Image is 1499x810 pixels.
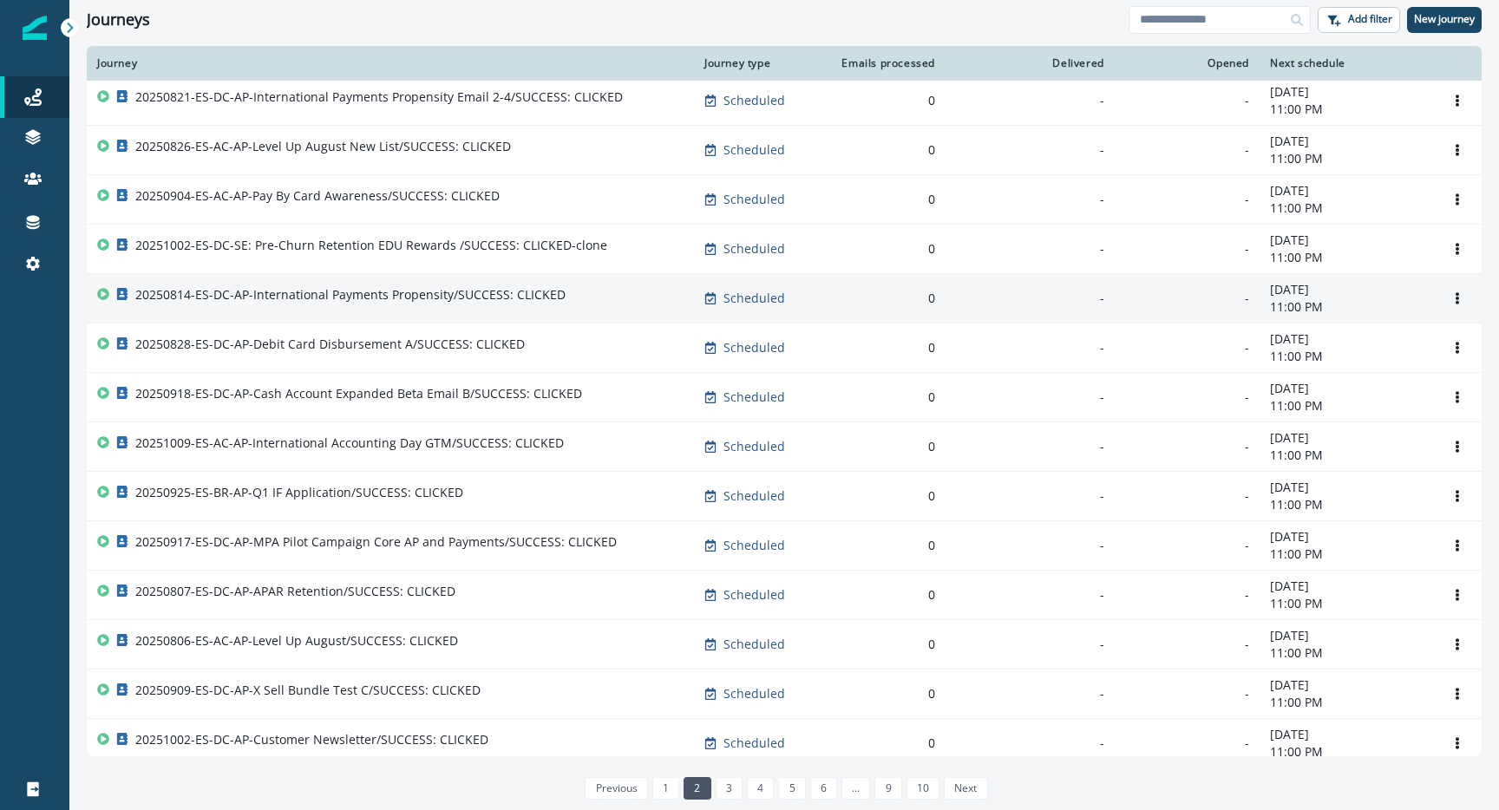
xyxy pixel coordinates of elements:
p: 11:00 PM [1270,298,1423,316]
a: 20250807-ES-DC-AP-APAR Retention/SUCCESS: CLICKEDScheduled0--[DATE]11:00 PMOptions [87,571,1482,620]
div: - [956,92,1104,109]
button: Add filter [1318,7,1400,33]
p: 20250806-ES-AC-AP-Level Up August/SUCCESS: CLICKED [135,632,458,650]
p: Scheduled [723,389,785,406]
p: Scheduled [723,191,785,208]
p: 11:00 PM [1270,348,1423,365]
p: [DATE] [1270,380,1423,397]
div: 0 [835,586,935,604]
a: 20251009-ES-AC-AP-International Accounting Day GTM/SUCCESS: CLICKEDScheduled0--[DATE]11:00 PMOptions [87,422,1482,472]
button: Options [1443,483,1471,509]
div: - [1125,389,1249,406]
a: Page 9 [874,777,901,800]
div: - [1125,685,1249,702]
p: New journey [1414,13,1475,25]
div: - [1125,438,1249,455]
a: Page 4 [747,777,774,800]
p: [DATE] [1270,281,1423,298]
p: 11:00 PM [1270,644,1423,662]
p: [DATE] [1270,726,1423,743]
div: - [1125,487,1249,505]
p: [DATE] [1270,479,1423,496]
p: 11:00 PM [1270,595,1423,612]
p: 11:00 PM [1270,447,1423,464]
p: 11:00 PM [1270,743,1423,761]
p: 11:00 PM [1270,150,1423,167]
p: [DATE] [1270,83,1423,101]
p: [DATE] [1270,330,1423,348]
button: Options [1443,88,1471,114]
a: Page 5 [778,777,805,800]
div: - [956,290,1104,307]
div: 0 [835,636,935,653]
a: 20250821-ES-DC-AP-International Payments Propensity Email 2-4/SUCCESS: CLICKEDScheduled0--[DATE]1... [87,76,1482,126]
p: [DATE] [1270,182,1423,199]
p: Add filter [1348,13,1392,25]
a: 20250909-ES-DC-AP-X Sell Bundle Test C/SUCCESS: CLICKEDScheduled0--[DATE]11:00 PMOptions [87,670,1482,719]
div: 0 [835,685,935,702]
div: Journey type [704,56,814,70]
p: 11:00 PM [1270,101,1423,118]
button: Options [1443,236,1471,262]
p: 20250807-ES-DC-AP-APAR Retention/SUCCESS: CLICKED [135,583,455,600]
p: [DATE] [1270,676,1423,694]
div: - [1125,586,1249,604]
p: Scheduled [723,290,785,307]
p: 11:00 PM [1270,397,1423,415]
p: 11:00 PM [1270,545,1423,563]
div: Journey [97,56,684,70]
div: - [956,685,1104,702]
p: 20250925-ES-BR-AP-Q1 IF Application/SUCCESS: CLICKED [135,484,463,501]
div: 0 [835,487,935,505]
a: 20250918-ES-DC-AP-Cash Account Expanded Beta Email B/SUCCESS: CLICKEDScheduled0--[DATE]11:00 PMOp... [87,373,1482,422]
p: Scheduled [723,586,785,604]
div: Opened [1125,56,1249,70]
a: 20250904-ES-AC-AP-Pay By Card Awareness/SUCCESS: CLICKEDScheduled0--[DATE]11:00 PMOptions [87,175,1482,225]
ul: Pagination [580,777,987,800]
div: 0 [835,339,935,356]
div: - [956,191,1104,208]
a: Jump forward [841,777,870,800]
a: 20250826-ES-AC-AP-Level Up August New List/SUCCESS: CLICKEDScheduled0--[DATE]11:00 PMOptions [87,126,1482,175]
div: - [1125,240,1249,258]
div: - [956,636,1104,653]
button: Options [1443,730,1471,756]
div: Next schedule [1270,56,1423,70]
button: Options [1443,681,1471,707]
div: Emails processed [835,56,935,70]
p: Scheduled [723,92,785,109]
a: 20251002-ES-DC-SE: Pre-Churn Retention EDU Rewards /SUCCESS: CLICKED-cloneScheduled0--[DATE]11:00... [87,225,1482,274]
div: - [956,339,1104,356]
button: Options [1443,186,1471,212]
img: Inflection [23,16,47,40]
a: 20250925-ES-BR-AP-Q1 IF Application/SUCCESS: CLICKEDScheduled0--[DATE]11:00 PMOptions [87,472,1482,521]
p: Scheduled [723,636,785,653]
button: Options [1443,434,1471,460]
div: - [1125,92,1249,109]
button: Options [1443,335,1471,361]
p: 20250904-ES-AC-AP-Pay By Card Awareness/SUCCESS: CLICKED [135,187,500,205]
div: - [956,240,1104,258]
a: Page 10 [907,777,939,800]
button: Options [1443,532,1471,559]
p: Scheduled [723,240,785,258]
p: 20250828-ES-DC-AP-Debit Card Disbursement A/SUCCESS: CLICKED [135,336,525,353]
p: 11:00 PM [1270,249,1423,266]
button: Options [1443,137,1471,163]
p: 11:00 PM [1270,694,1423,711]
p: [DATE] [1270,528,1423,545]
button: Options [1443,384,1471,410]
p: 20250909-ES-DC-AP-X Sell Bundle Test C/SUCCESS: CLICKED [135,682,481,699]
a: 20251002-ES-DC-AP-Customer Newsletter/SUCCESS: CLICKEDScheduled0--[DATE]11:00 PMOptions [87,719,1482,768]
p: 11:00 PM [1270,199,1423,217]
div: 0 [835,191,935,208]
p: [DATE] [1270,429,1423,447]
div: - [956,735,1104,752]
a: Page 6 [810,777,837,800]
button: Options [1443,582,1471,608]
div: - [956,537,1104,554]
p: 20250917-ES-DC-AP-MPA Pilot Campaign Core AP and Payments/SUCCESS: CLICKED [135,533,617,551]
p: 20250821-ES-DC-AP-International Payments Propensity Email 2-4/SUCCESS: CLICKED [135,88,623,106]
a: 20250917-ES-DC-AP-MPA Pilot Campaign Core AP and Payments/SUCCESS: CLICKEDScheduled0--[DATE]11:00... [87,521,1482,571]
div: - [1125,735,1249,752]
